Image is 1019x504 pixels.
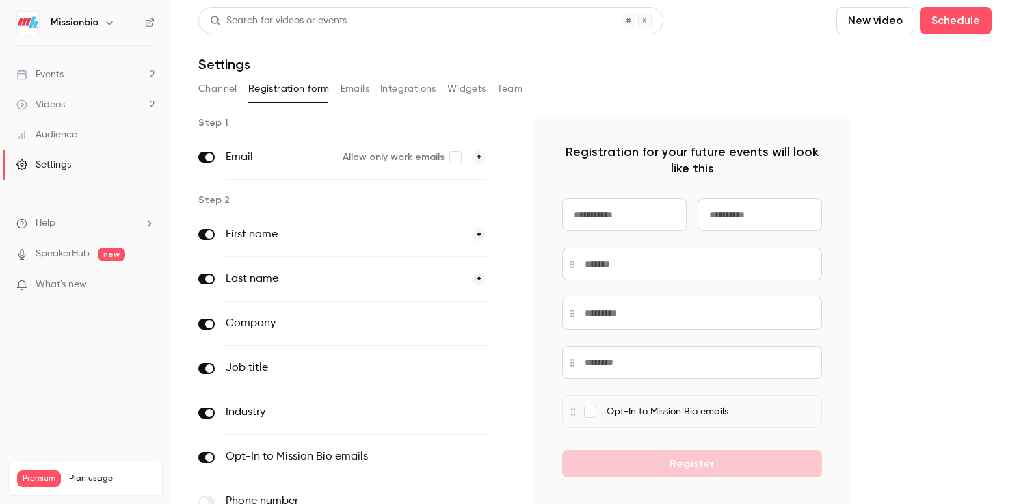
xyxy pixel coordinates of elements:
button: New video [836,7,914,34]
div: Search for videos or events [210,14,347,28]
label: Email [226,149,332,165]
p: Registration for your future events will look like this [562,144,822,176]
span: Plan usage [69,473,154,484]
p: Step 2 [198,194,513,207]
div: Events [16,68,64,81]
span: Help [36,216,55,230]
button: Widgets [447,78,486,100]
button: Integrations [380,78,436,100]
iframe: Noticeable Trigger [138,279,155,291]
h6: Missionbio [51,16,98,29]
label: Allow only work emails [343,150,461,164]
a: SpeakerHub [36,247,90,261]
div: Settings [16,158,71,172]
button: Emails [341,78,369,100]
span: Premium [17,470,61,487]
span: new [98,248,125,261]
li: help-dropdown-opener [16,216,155,230]
label: First name [226,226,461,243]
button: Registration form [248,78,330,100]
label: Job title [226,360,429,376]
p: Opt-In to Mission Bio emails [607,405,821,419]
label: Opt-In to Mission Bio emails [226,449,429,465]
img: Missionbio [17,12,39,34]
div: Videos [16,98,65,111]
button: Channel [198,78,237,100]
label: Company [226,315,429,332]
button: Team [497,78,523,100]
label: Last name [226,271,461,287]
div: Audience [16,128,77,142]
span: What's new [36,278,87,292]
p: Step 1 [198,116,513,130]
h1: Settings [198,56,250,72]
button: Schedule [920,7,992,34]
label: Industry [226,404,429,421]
